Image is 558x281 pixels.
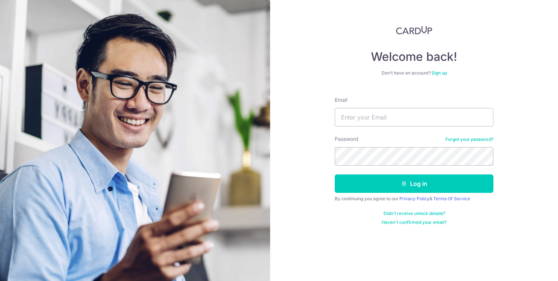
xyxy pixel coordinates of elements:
[399,196,430,201] a: Privacy Policy
[433,196,470,201] a: Terms Of Service
[383,211,445,216] a: Didn't receive unlock details?
[335,135,358,143] label: Password
[335,174,493,193] button: Log in
[335,196,493,202] div: By continuing you agree to our &
[335,70,493,76] div: Don’t have an account?
[335,108,493,126] input: Enter your Email
[335,96,347,104] label: Email
[335,49,493,64] h4: Welcome back!
[396,26,432,35] img: CardUp Logo
[431,70,447,76] a: Sign up
[382,219,447,225] a: Haven't confirmed your email?
[445,136,493,142] a: Forgot your password?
